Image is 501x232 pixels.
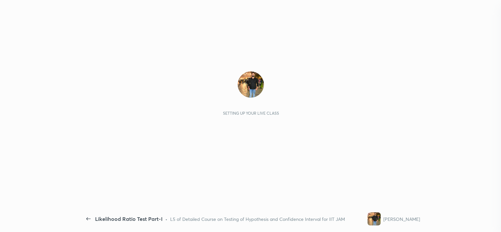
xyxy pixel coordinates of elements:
div: L5 of Detailed Course on Testing of Hypothesis and Confidence Interval for IIT JAM [170,216,345,222]
img: 5e1f66a2e018416d848ccd0b71c63bf1.jpg [368,212,381,225]
div: [PERSON_NAME] [383,216,420,222]
div: Likelihood Ratio Test Part-I [95,215,163,223]
div: • [165,216,168,222]
img: 5e1f66a2e018416d848ccd0b71c63bf1.jpg [238,71,264,98]
div: Setting up your live class [223,111,279,116]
